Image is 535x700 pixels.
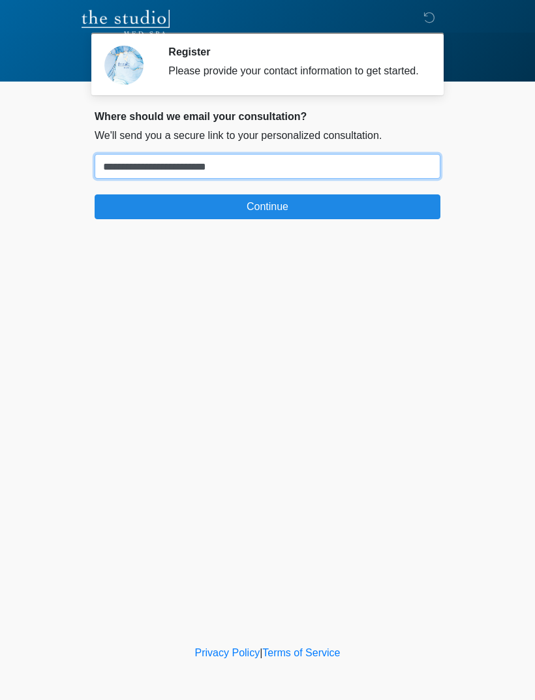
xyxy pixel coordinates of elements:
[168,46,421,58] h2: Register
[168,63,421,79] div: Please provide your contact information to get started.
[104,46,144,85] img: Agent Avatar
[195,647,260,658] a: Privacy Policy
[95,128,440,144] p: We'll send you a secure link to your personalized consultation.
[95,194,440,219] button: Continue
[82,10,170,36] img: The Studio Med Spa Logo
[260,647,262,658] a: |
[262,647,340,658] a: Terms of Service
[95,110,440,123] h2: Where should we email your consultation?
